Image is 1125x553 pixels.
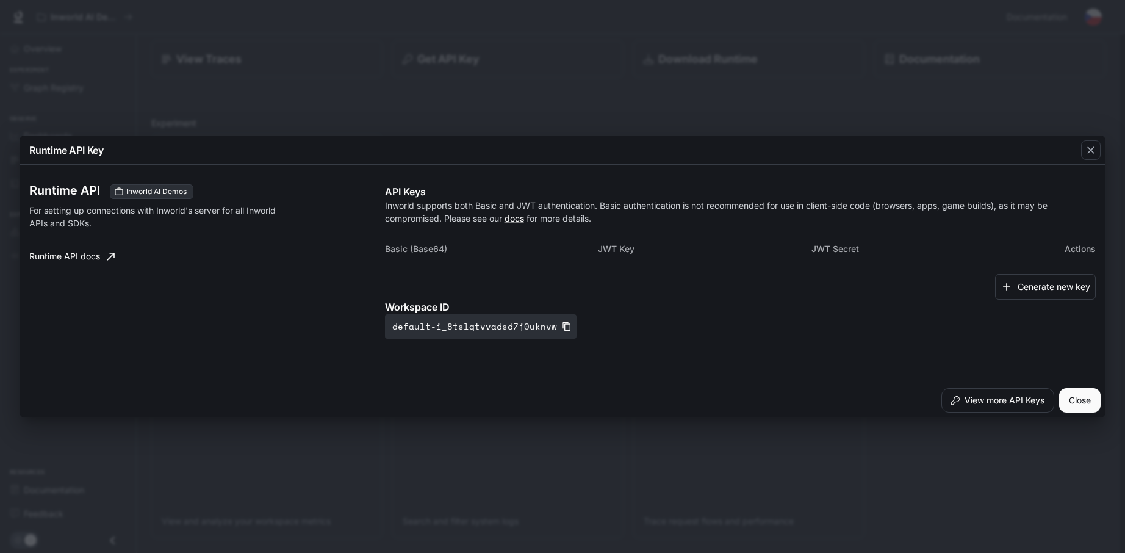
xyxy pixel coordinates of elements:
h3: Runtime API [29,184,100,197]
p: Runtime API Key [29,143,104,157]
p: API Keys [385,184,1096,199]
button: Generate new key [995,274,1096,300]
th: JWT Secret [811,234,1025,264]
button: Close [1059,388,1101,413]
th: JWT Key [598,234,811,264]
span: Inworld AI Demos [121,186,192,197]
div: These keys will apply to your current workspace only [110,184,193,199]
th: Basic (Base64) [385,234,598,264]
p: For setting up connections with Inworld's server for all Inworld APIs and SDKs. [29,204,289,230]
th: Actions [1024,234,1096,264]
button: View more API Keys [941,388,1054,413]
a: docs [505,213,524,223]
p: Inworld supports both Basic and JWT authentication. Basic authentication is not recommended for u... [385,199,1096,225]
a: Runtime API docs [24,244,120,269]
button: default-i_8tslgtvvadsd7j0uknvw [385,314,577,339]
p: Workspace ID [385,300,1096,314]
